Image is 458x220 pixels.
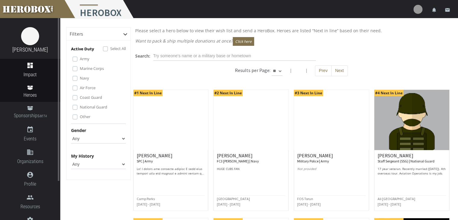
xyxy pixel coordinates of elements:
small: [GEOGRAPHIC_DATA] [217,196,250,201]
i: email [445,7,450,13]
small: Ali [GEOGRAPHIC_DATA] [378,196,415,201]
img: user-image [413,5,422,14]
button: Prev [315,65,332,76]
span: #2 Next In Line [213,90,243,96]
p: Not provided [297,167,366,176]
label: Navy [80,75,89,81]
span: | [290,68,292,73]
small: SPC | Army [137,159,153,163]
span: | [305,68,308,73]
label: National Guard [80,104,107,110]
h6: [PERSON_NAME] [378,153,446,164]
h6: Results per Page: [235,67,270,73]
h6: Filters [70,31,83,37]
p: Lo! I dolors ame consecte adipisc E sedd eius tempori utla etd magnaal e admini veniam qui N exer... [137,167,205,176]
small: [DATE] - [DATE] [217,202,240,206]
a: #2 Next In Line [PERSON_NAME] FC3 [PERSON_NAME] | Navy HUGE CUBS FAN [GEOGRAPHIC_DATA] [DATE] - [... [213,90,289,211]
label: Other [80,113,90,120]
h6: [PERSON_NAME] [217,153,285,164]
a: [PERSON_NAME] [12,46,48,53]
p: Active Duty [71,46,94,52]
img: image [21,27,39,45]
small: BETA [39,114,47,118]
button: Next [331,65,348,76]
small: FC3 [PERSON_NAME] | Navy [217,159,259,163]
label: Air Force [80,84,95,91]
span: #1 Next In Line [133,90,163,96]
a: #4 Next In Line [PERSON_NAME] Staff Sergeant (SSG) | National Guard 17 year veteran. Recently mar... [374,90,450,211]
a: #3 Next In Line [PERSON_NAME] Military Police | Army Not provided FOS Torun [DATE] - [DATE] [294,90,369,211]
small: [DATE] - [DATE] [137,202,160,206]
small: Staff Sergeant (SSG) | National Guard [378,159,435,163]
label: Coast Guard [80,94,102,101]
h6: [PERSON_NAME] [297,153,366,164]
label: Gender [71,127,86,134]
i: notifications [432,7,437,13]
label: Select All [110,45,126,52]
button: Click here [233,37,254,46]
input: Try someone's name or a military base or hometown [153,51,316,61]
span: #3 Next In Line [294,90,323,96]
small: FOS Torun [297,196,313,201]
h6: [PERSON_NAME] [137,153,205,164]
small: Military Police | Army [297,159,329,163]
label: Marine Corps [80,65,104,72]
small: [DATE] - [DATE] [297,202,321,206]
span: #4 Next In Line [374,90,403,96]
p: Want to pack & ship multiple donations at once? [135,37,448,46]
a: #1 Next In Line [PERSON_NAME] SPC | Army Lo! I dolors ame consecte adipisc E sedd eius tempori ut... [133,90,209,211]
p: Please select a hero below to view their wish list and send a HeroBox. Heroes are listed “Next in... [135,27,448,34]
label: Search: [135,52,150,59]
label: My History [71,152,94,159]
p: HUGE CUBS FAN [217,167,285,176]
small: Camp Parks [137,196,155,201]
small: [DATE] - [DATE] [378,202,401,206]
label: Army [80,55,89,62]
p: 17 year veteran. Recently married ([DATE]). 4th overseas tour. Aviation Operations is my job. [378,167,446,176]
